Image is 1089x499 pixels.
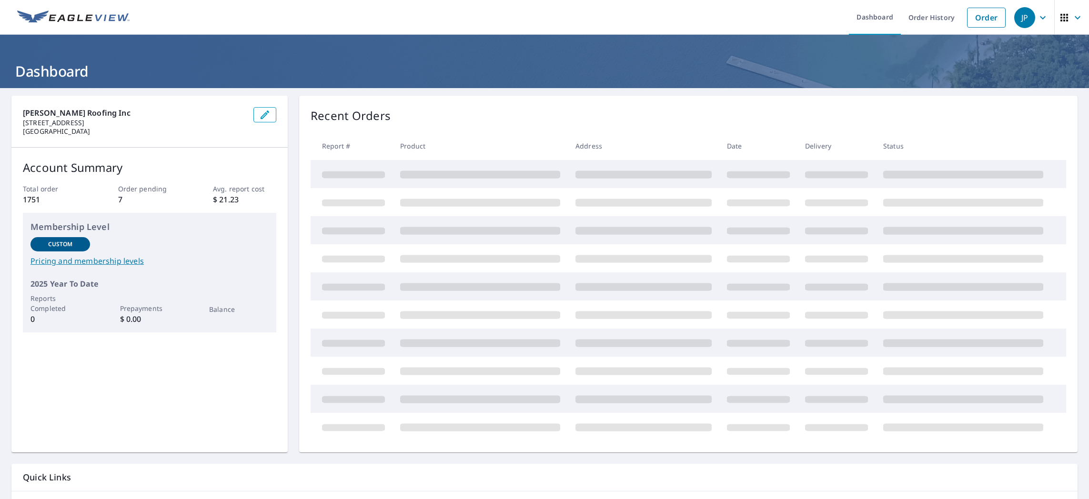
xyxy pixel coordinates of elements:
[118,184,181,194] p: Order pending
[393,132,568,160] th: Product
[48,240,73,249] p: Custom
[30,293,90,313] p: Reports Completed
[30,255,269,267] a: Pricing and membership levels
[1014,7,1035,28] div: JP
[17,10,130,25] img: EV Logo
[120,303,180,313] p: Prepayments
[311,107,391,124] p: Recent Orders
[23,159,276,176] p: Account Summary
[311,132,393,160] th: Report #
[213,194,276,205] p: $ 21.23
[120,313,180,325] p: $ 0.00
[719,132,797,160] th: Date
[213,184,276,194] p: Avg. report cost
[23,194,86,205] p: 1751
[30,313,90,325] p: 0
[23,471,1066,483] p: Quick Links
[30,278,269,289] p: 2025 Year To Date
[967,8,1006,28] a: Order
[23,119,246,127] p: [STREET_ADDRESS]
[209,304,269,314] p: Balance
[30,220,269,233] p: Membership Level
[568,132,719,160] th: Address
[876,132,1051,160] th: Status
[797,132,876,160] th: Delivery
[118,194,181,205] p: 7
[23,107,246,119] p: [PERSON_NAME] Roofing Inc
[23,127,246,136] p: [GEOGRAPHIC_DATA]
[11,61,1078,81] h1: Dashboard
[23,184,86,194] p: Total order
